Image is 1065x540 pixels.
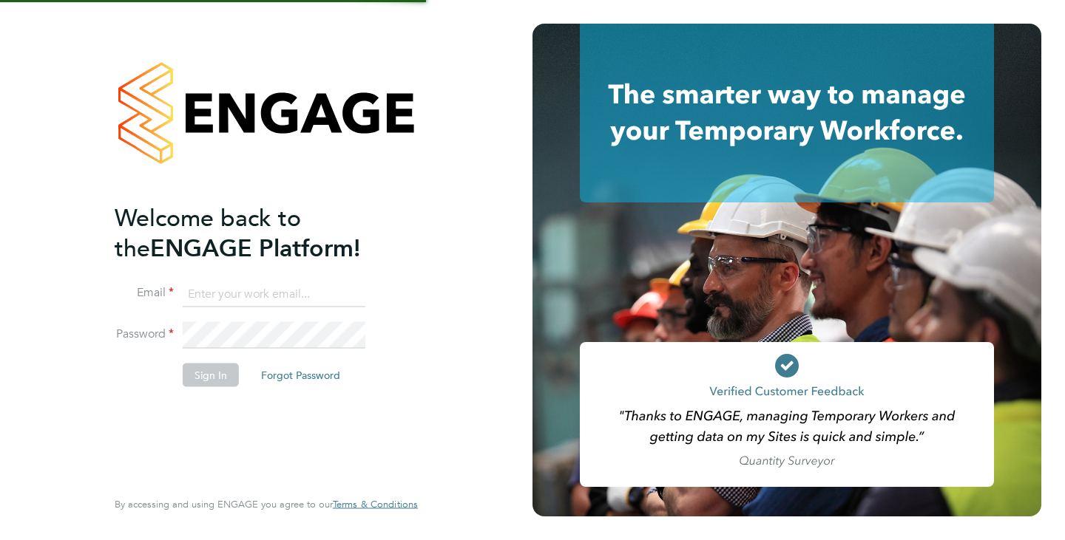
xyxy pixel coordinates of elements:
span: Terms & Conditions [333,498,418,510]
button: Forgot Password [249,363,352,387]
h2: ENGAGE Platform! [115,202,403,263]
label: Email [115,285,174,301]
button: Sign In [183,363,239,387]
label: Password [115,327,174,342]
a: Terms & Conditions [333,499,418,510]
span: By accessing and using ENGAGE you agree to our [115,498,418,510]
input: Enter your work email... [183,281,365,307]
span: Welcome back to the [115,203,301,262]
